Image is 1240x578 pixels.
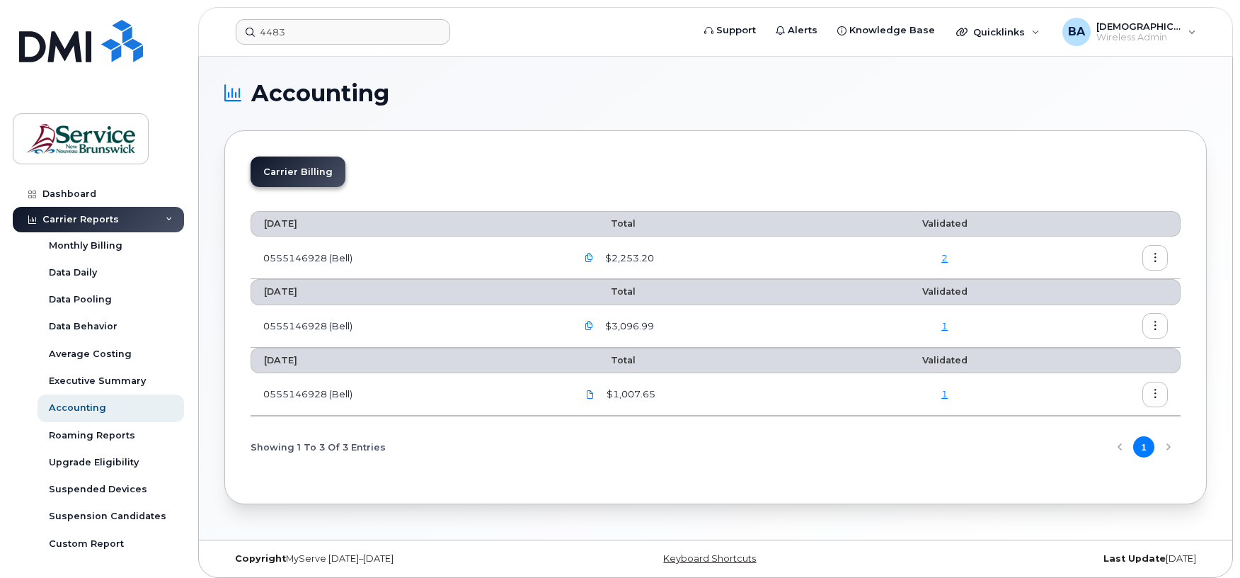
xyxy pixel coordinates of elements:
[602,319,654,333] span: $3,096.99
[224,553,552,565] div: MyServe [DATE]–[DATE]
[663,553,756,564] a: Keyboard Shortcuts
[602,251,654,265] span: $2,253.20
[235,553,286,564] strong: Copyright
[848,211,1041,237] th: Validated
[251,83,389,104] span: Accounting
[848,348,1041,373] th: Validated
[1133,436,1154,458] button: Page 1
[577,286,636,297] span: Total
[941,252,948,263] a: 2
[251,211,564,237] th: [DATE]
[577,355,636,365] span: Total
[879,553,1207,565] div: [DATE]
[251,373,564,416] td: 0555146928 (Bell)
[848,279,1041,305] th: Validated
[577,218,636,229] span: Total
[941,320,948,331] a: 1
[604,387,655,401] span: $1,007.65
[1103,553,1166,564] strong: Last Update
[251,436,386,458] span: Showing 1 To 3 Of 3 Entries
[251,305,564,348] td: 0555146928 (Bell)
[941,388,948,399] a: 1
[251,279,564,305] th: [DATE]
[251,348,564,373] th: [DATE]
[251,237,564,279] td: 0555146928 (Bell)
[577,382,604,407] a: PDF_555146928_005_0000000000.pdf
